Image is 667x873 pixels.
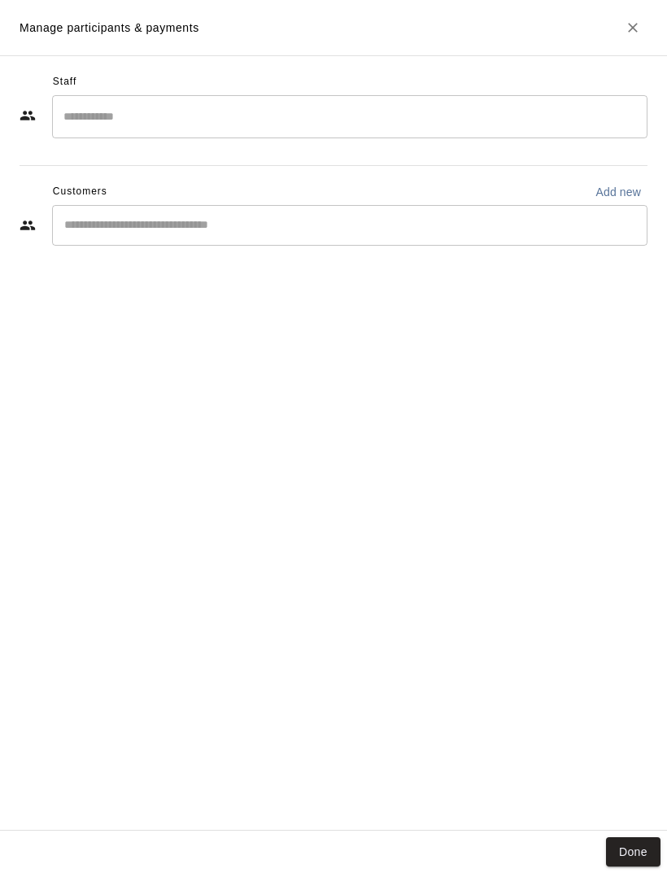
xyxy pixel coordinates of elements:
svg: Customers [20,217,36,234]
button: Done [606,837,660,867]
span: Staff [53,69,76,95]
div: Search staff [52,95,647,138]
svg: Staff [20,107,36,124]
div: Start typing to search customers... [52,205,647,246]
span: Customers [53,179,107,205]
p: Manage participants & payments [20,20,199,37]
button: Add new [589,179,647,205]
p: Add new [595,184,641,200]
button: Close [618,13,647,42]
